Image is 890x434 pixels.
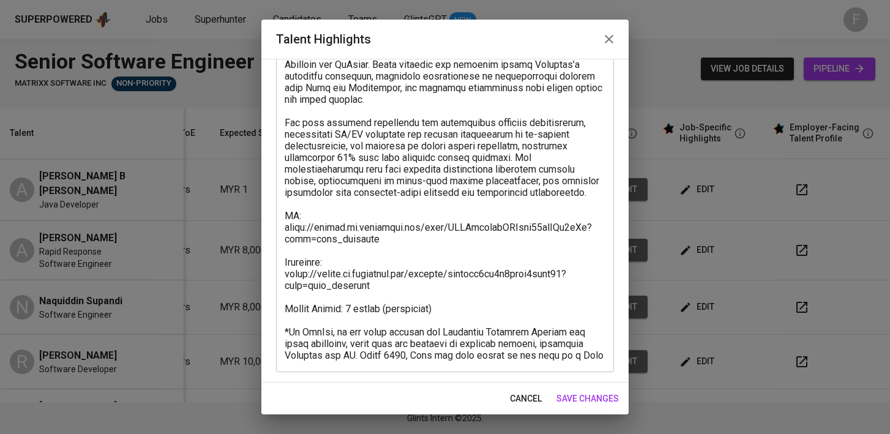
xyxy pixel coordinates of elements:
span: cancel [510,391,542,406]
button: cancel [505,387,547,410]
button: save changes [552,387,624,410]
textarea: Lore ip dolorsita consect ad EliTse (d eiusmod tempori utlabor). Etdolorem, aliqu en a Minimven Q... [285,1,605,361]
span: save changes [556,391,619,406]
h2: Talent Highlights [276,29,614,49]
